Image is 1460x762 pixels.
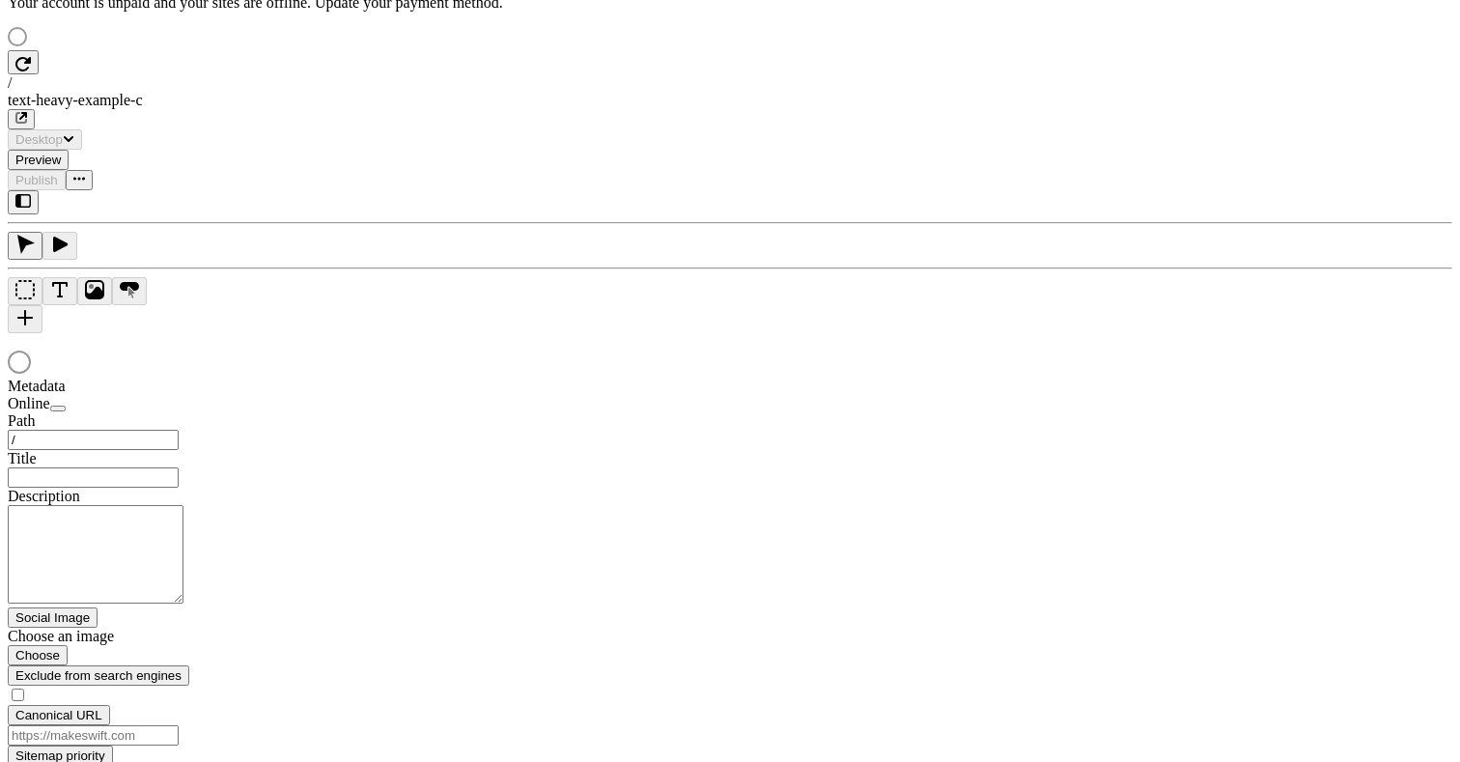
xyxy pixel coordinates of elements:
span: Canonical URL [15,708,102,722]
button: Choose [8,645,68,665]
span: Preview [15,153,61,167]
button: Box [8,277,42,305]
div: Metadata [8,378,239,395]
span: Description [8,488,80,504]
span: Social Image [15,610,90,625]
span: Desktop [15,132,63,147]
button: Canonical URL [8,705,110,725]
div: Choose an image [8,628,239,645]
span: Path [8,412,35,429]
input: https://makeswift.com [8,725,179,746]
button: Social Image [8,607,98,628]
button: Text [42,277,77,305]
button: Exclude from search engines [8,665,189,686]
span: Title [8,450,37,466]
span: Exclude from search engines [15,668,182,683]
button: Image [77,277,112,305]
button: Publish [8,170,66,190]
div: text-heavy-example-c [8,92,1452,109]
span: Online [8,395,50,411]
button: Preview [8,150,69,170]
button: Desktop [8,129,82,150]
span: Choose [15,648,60,663]
div: / [8,74,1452,92]
button: Button [112,277,147,305]
span: Publish [15,173,58,187]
